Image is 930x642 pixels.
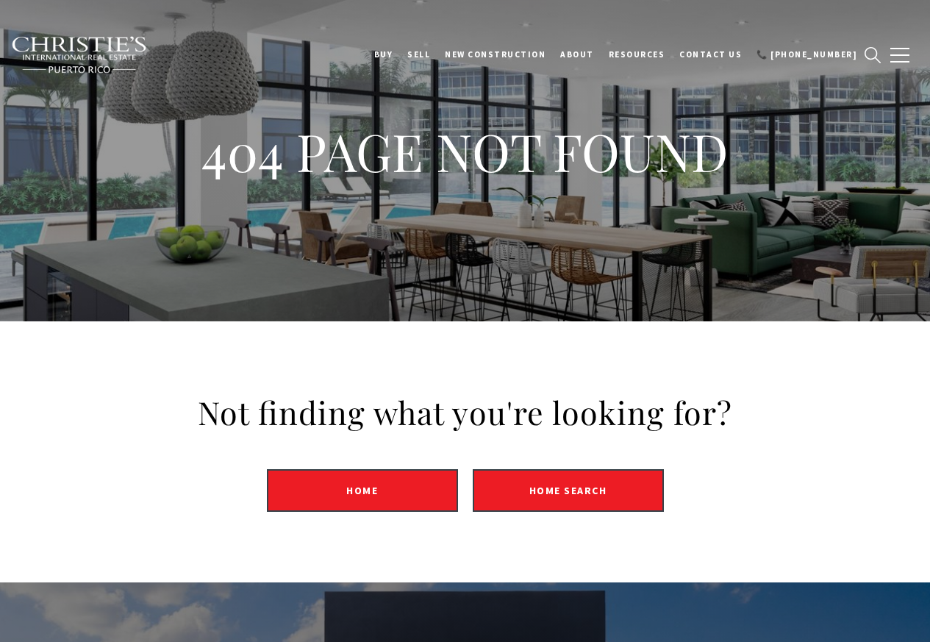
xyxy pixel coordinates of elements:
[11,36,148,74] img: Christie's International Real Estate black text logo
[201,119,729,184] h1: 404 PAGE NOT FOUND
[756,49,857,60] span: 📞 [PHONE_NUMBER]
[473,469,664,512] a: Home Search
[37,392,893,433] h2: Not finding what you're looking for?
[679,49,742,60] span: Contact Us
[400,36,437,73] a: SELL
[445,49,546,60] span: New Construction
[601,36,673,73] a: Resources
[749,36,865,73] a: 📞 [PHONE_NUMBER]
[367,36,401,73] a: BUY
[437,36,553,73] a: New Construction
[267,469,458,512] a: Home
[553,36,601,73] a: About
